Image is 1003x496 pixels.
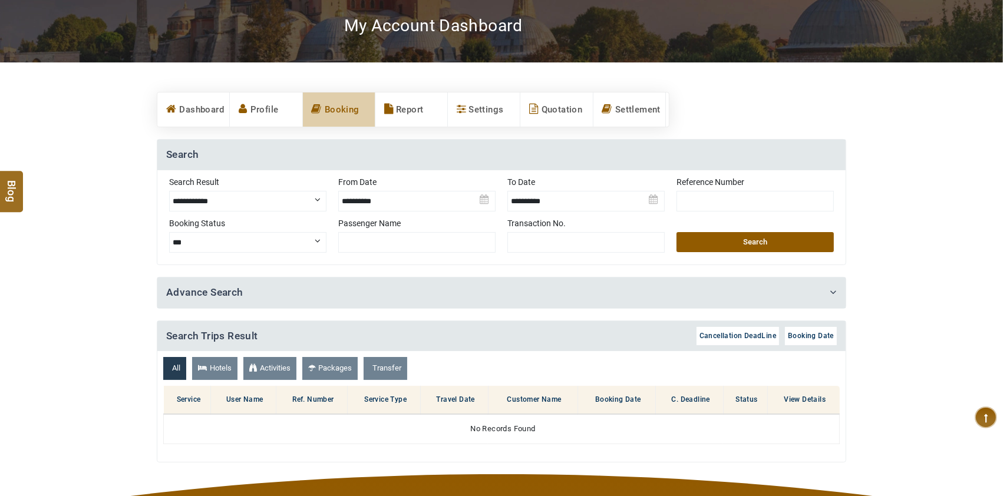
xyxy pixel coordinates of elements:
a: Booking [303,92,375,127]
label: Passenger Name [338,217,496,229]
label: Reference Number [677,176,834,188]
a: Activities [243,357,296,380]
th: C. Deadline [655,386,723,414]
a: Hotels [192,357,237,380]
a: Profile [230,92,302,127]
a: All [163,357,186,380]
a: Dashboard [157,92,229,127]
td: No Records Found [164,414,840,444]
a: Packages [302,357,358,380]
th: Ref. Number [276,386,348,414]
th: User Name [210,386,276,414]
a: Transfer [364,357,407,380]
th: Service [164,386,211,414]
span: Blog [4,180,19,190]
label: Booking Status [169,217,326,229]
th: Travel Date [420,386,488,414]
button: Search [677,232,834,252]
a: Settings [448,92,520,127]
th: View Details [767,386,839,414]
a: Report [375,92,447,127]
h2: My Account Dashboard [344,15,523,36]
a: Quotation [520,92,592,127]
th: Customer Name [488,386,578,414]
label: Transaction No. [507,217,665,229]
h4: Search [157,140,846,170]
a: Advance Search [166,286,243,298]
th: Service Type [348,386,421,414]
span: Booking Date [788,332,834,340]
span: Cancellation DeadLine [700,332,776,340]
label: Search Result [169,176,326,188]
a: Settlement [593,92,665,127]
th: Status [723,386,767,414]
th: Booking Date [578,386,655,414]
h4: Search Trips Result [157,321,846,352]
